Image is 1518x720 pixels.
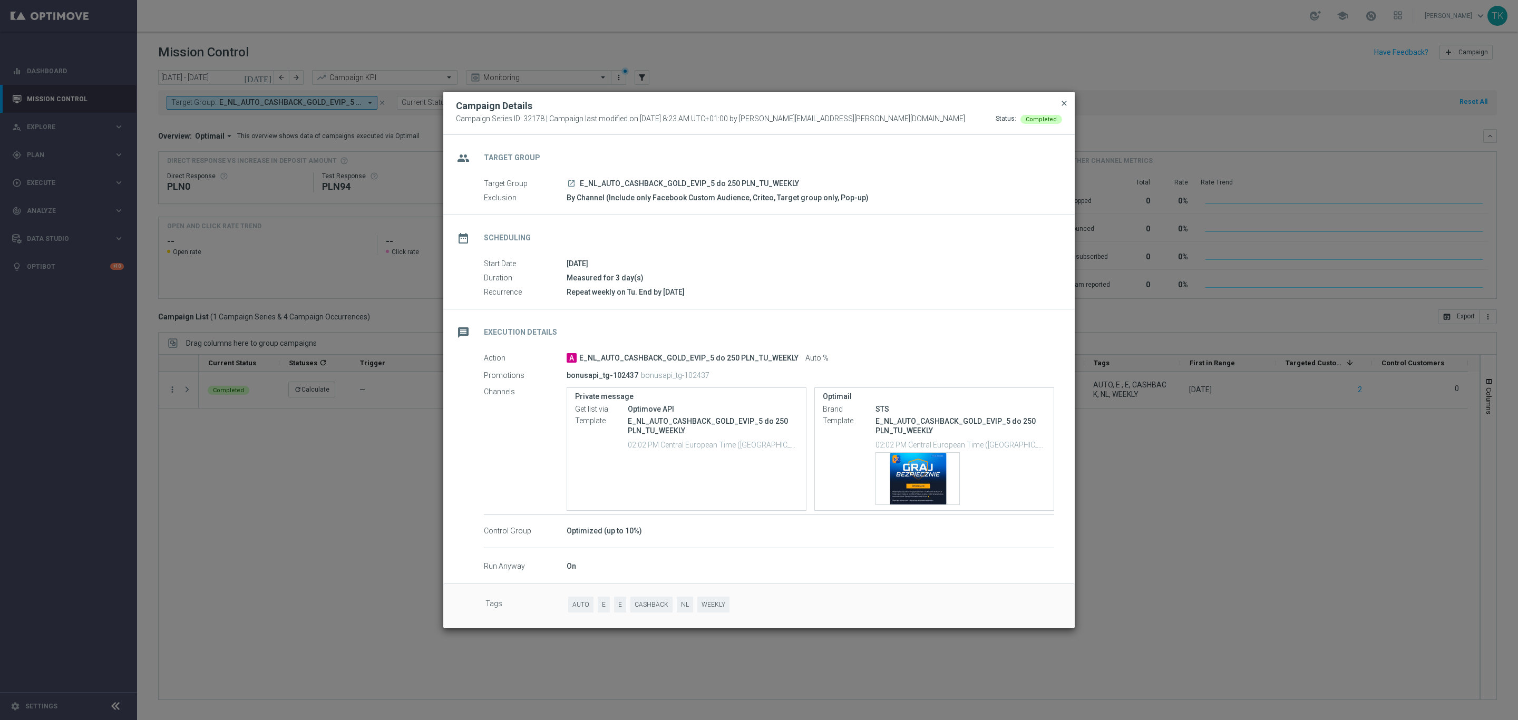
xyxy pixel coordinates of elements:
[568,597,593,613] span: AUTO
[579,354,799,363] span: E_NL_AUTO_CASHBACK_GOLD_EVIP_5 do 250 PLN_TU_WEEKLY
[823,405,875,414] label: Brand
[567,179,576,188] i: launch
[484,562,567,571] label: Run Anyway
[575,392,798,401] label: Private message
[484,153,540,163] h2: Target Group
[484,193,567,203] label: Exclusion
[485,597,568,613] label: Tags
[454,323,473,342] i: message
[484,527,567,536] label: Control Group
[575,405,628,414] label: Get list via
[628,439,798,450] p: 02:02 PM Central European Time ([GEOGRAPHIC_DATA]) (UTC +02:00)
[823,392,1046,401] label: Optimail
[567,258,1054,269] div: [DATE]
[484,354,567,363] label: Action
[614,597,626,613] span: E
[628,404,798,414] div: Optimove API
[875,404,1046,414] div: STS
[454,149,473,168] i: group
[567,179,576,189] a: launch
[1020,114,1062,123] colored-tag: Completed
[456,114,965,124] span: Campaign Series ID: 32178 | Campaign last modified on [DATE] 8:23 AM UTC+01:00 by [PERSON_NAME][E...
[823,416,875,426] label: Template
[697,597,729,613] span: WEEKLY
[628,416,798,435] p: E_NL_AUTO_CASHBACK_GOLD_EVIP_5 do 250 PLN_TU_WEEKLY
[996,114,1016,124] div: Status:
[484,259,567,269] label: Start Date
[1026,116,1057,123] span: Completed
[567,526,1054,536] div: Optimized (up to 10%)
[484,288,567,297] label: Recurrence
[641,371,709,380] p: bonusapi_tg-102437
[1060,99,1068,108] span: close
[484,387,567,397] label: Channels
[580,179,799,189] span: E_NL_AUTO_CASHBACK_GOLD_EVIP_5 do 250 PLN_TU_WEEKLY
[567,192,1054,203] div: By Channel (Include only Facebook Custom Audience, Criteo, Target group only, Pop-up)
[567,353,577,363] span: A
[677,597,693,613] span: NL
[875,416,1046,435] p: E_NL_AUTO_CASHBACK_GOLD_EVIP_5 do 250 PLN_TU_WEEKLY
[567,561,1054,571] div: On
[484,179,567,189] label: Target Group
[484,233,531,243] h2: Scheduling
[575,416,628,426] label: Template
[456,100,532,112] h2: Campaign Details
[875,439,1046,450] p: 02:02 PM Central European Time ([GEOGRAPHIC_DATA]) (UTC +02:00)
[484,371,567,380] label: Promotions
[454,229,473,248] i: date_range
[567,287,1054,297] div: Repeat weekly on Tu. End by [DATE]
[484,274,567,283] label: Duration
[630,597,673,613] span: CASHBACK
[805,354,829,363] span: Auto %
[567,371,638,380] p: bonusapi_tg-102437
[598,597,610,613] span: E
[567,273,1054,283] div: Measured for 3 day(s)
[484,327,557,337] h2: Execution Details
